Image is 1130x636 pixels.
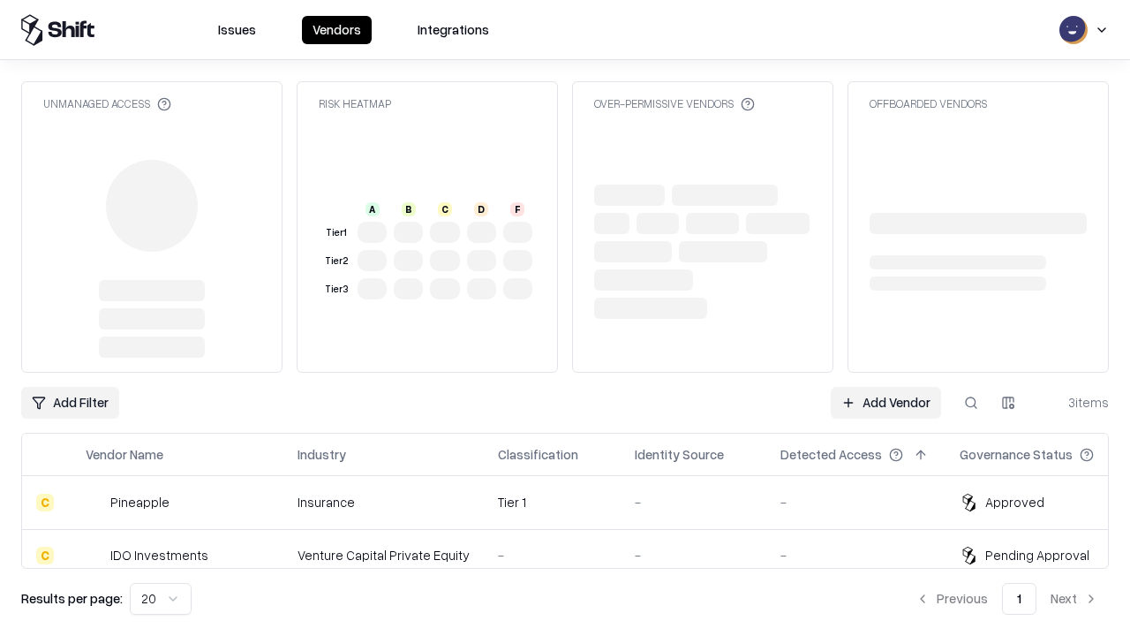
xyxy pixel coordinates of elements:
div: - [780,493,931,511]
button: Add Filter [21,387,119,419]
div: Insurance [298,493,470,511]
div: - [780,546,931,564]
div: F [510,202,524,216]
div: C [36,547,54,564]
div: Classification [498,445,578,464]
div: - [498,546,606,564]
div: Pending Approval [985,546,1089,564]
button: Integrations [407,16,500,44]
div: Governance Status [960,445,1073,464]
button: Issues [207,16,267,44]
div: A [365,202,380,216]
div: - [635,493,752,511]
button: Vendors [302,16,372,44]
div: Risk Heatmap [319,96,391,111]
img: IDO Investments [86,547,103,564]
div: Industry [298,445,346,464]
div: B [402,202,416,216]
p: Results per page: [21,589,123,608]
button: 1 [1002,583,1036,615]
div: Tier 3 [322,282,350,297]
div: Identity Source [635,445,724,464]
div: Over-Permissive Vendors [594,96,755,111]
a: Add Vendor [831,387,941,419]
div: Tier 1 [322,225,350,240]
div: C [36,494,54,511]
div: Unmanaged Access [43,96,171,111]
div: Detected Access [780,445,882,464]
div: Vendor Name [86,445,163,464]
div: C [438,202,452,216]
div: - [635,546,752,564]
div: 3 items [1038,393,1109,412]
img: Pineapple [86,494,103,511]
div: Approved [985,493,1044,511]
div: Offboarded Vendors [870,96,987,111]
div: Venture Capital Private Equity [298,546,470,564]
div: Pineapple [110,493,169,511]
div: Tier 2 [322,254,350,269]
div: D [474,202,488,216]
div: IDO Investments [110,546,208,564]
div: Tier 1 [498,493,606,511]
nav: pagination [905,583,1109,615]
